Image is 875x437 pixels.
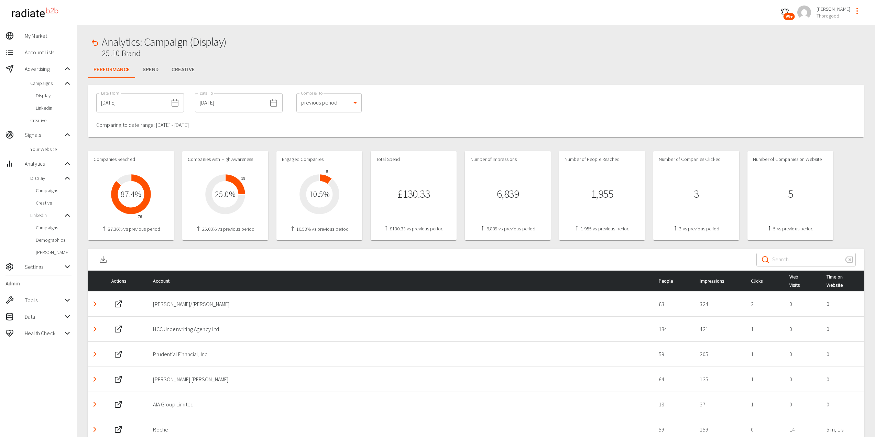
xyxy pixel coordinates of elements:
p: 5 m, 1 s [827,425,858,434]
p: 205 [700,350,740,358]
span: People [659,277,684,285]
button: Creative [166,62,200,78]
p: 13 [659,400,689,408]
input: dd/mm/yyyy [96,93,168,112]
h1: Analytics: Campaign (Display) [102,36,227,48]
button: profile-menu [850,4,864,18]
span: Creative [36,199,72,206]
span: Thorogood [817,12,850,19]
tspan: 8 [326,169,328,173]
button: 99+ [778,6,792,19]
div: People [659,277,689,285]
h1: 3 [694,188,699,200]
p: 0 [827,350,858,358]
h4: Number of People Reached [565,156,639,163]
img: a2ca95db2cb9c46c1606a9dd9918c8c6 [797,6,811,19]
div: Metrics Tabs [88,62,864,78]
h1: 5 [788,188,793,200]
p: [PERSON_NAME]/[PERSON_NAME] [153,300,647,308]
span: Display [30,175,63,182]
p: 159 [700,425,740,434]
label: Date From [101,90,119,96]
p: 0 [827,300,858,308]
input: dd/mm/yyyy [195,93,267,112]
span: Campaigns [36,224,72,231]
svg: Search [761,255,769,264]
div: Time on Website [827,273,858,289]
p: [PERSON_NAME] [PERSON_NAME] [153,375,647,383]
p: 1 [751,375,778,383]
h4: 1,955 vs previous period [565,226,639,232]
div: Clicks [751,277,778,285]
h2: 10.5 % [309,189,330,199]
h4: 5 vs previous period [753,226,828,232]
button: Detail panel visibility toggle [88,372,102,386]
span: Creative [30,117,72,124]
tspan: 76 [138,215,142,219]
p: 324 [700,300,740,308]
button: Detail panel visibility toggle [88,297,102,311]
h4: Total Spend [376,156,451,163]
span: Time on Website [827,273,855,289]
p: 1 [751,325,778,333]
h1: 6,839 [497,188,519,200]
h4: 3 vs previous period [659,226,734,232]
h4: 25.00% vs previous period [188,226,263,232]
tspan: 19 [241,176,245,181]
p: 37 [700,400,740,408]
span: Actions [111,277,137,285]
img: radiateb2b_logo_black.png [8,5,62,20]
button: Web Site [111,347,125,361]
p: 59 [659,425,689,434]
button: Detail panel visibility toggle [88,397,102,411]
p: 2 [751,300,778,308]
h4: Companies with High Awareness [188,156,263,163]
p: 64 [659,375,689,383]
span: Advertising [25,65,63,73]
h2: 25.10 Brand [102,48,227,58]
h1: £130.33 [397,188,430,200]
label: Date To [200,90,213,96]
button: Spend [135,62,166,78]
span: My Market [25,32,72,40]
span: Your Website [30,146,72,153]
h4: £130.33 vs previous period [376,226,451,232]
h4: Number of Impressions [470,156,545,163]
button: Web Site [111,322,125,336]
button: Web Site [111,423,125,436]
span: Data [25,313,63,321]
span: Signals [25,131,63,139]
span: Web Visits [789,273,812,289]
h4: Companies Reached [94,156,168,163]
span: Clicks [751,277,774,285]
span: Account Lists [25,48,72,56]
p: 125 [700,375,740,383]
p: Prudential Financial, Inc. [153,350,647,358]
p: 0 [827,375,858,383]
span: Settings [25,263,63,271]
p: 0 [751,425,778,434]
button: Detail panel visibility toggle [88,322,102,336]
span: Health Check [25,329,63,337]
span: Campaigns [36,187,72,194]
span: Impressions [700,277,735,285]
div: Account [153,277,647,285]
button: Web Site [111,397,125,411]
p: 1 [751,350,778,358]
button: Detail panel visibility toggle [88,423,102,436]
h4: Number of Companies Clicked [659,156,734,163]
p: 83 [659,300,689,308]
p: 0 [789,375,816,383]
p: 0 [789,400,816,408]
span: Display [36,92,72,99]
p: 1 [751,400,778,408]
div: previous period [296,93,362,112]
h4: 10.53% vs previous period [282,226,357,232]
span: Demographics [36,237,72,243]
button: Detail panel visibility toggle [88,347,102,361]
span: Account [153,277,181,285]
h4: 6,839 vs previous period [470,226,545,232]
p: 59 [659,350,689,358]
p: 421 [700,325,740,333]
p: 0 [827,325,858,333]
